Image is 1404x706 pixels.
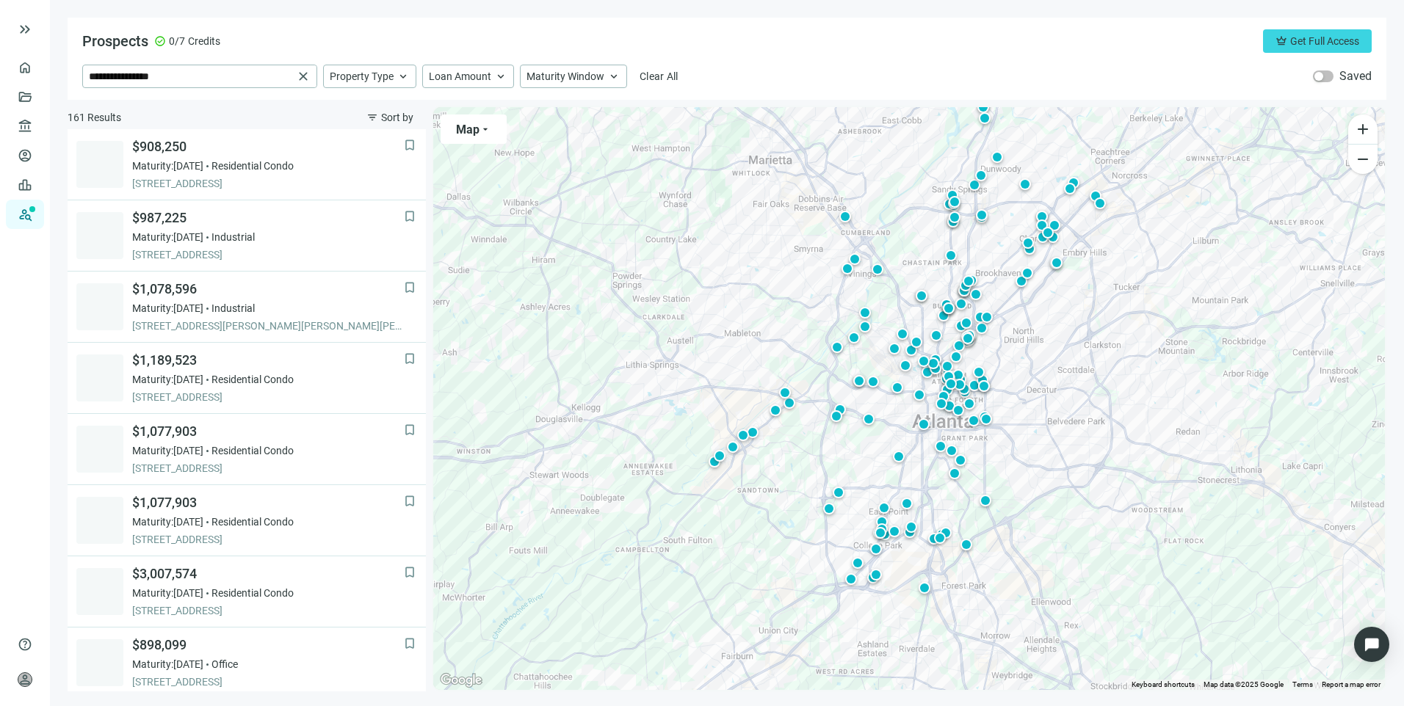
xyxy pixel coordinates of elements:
span: [STREET_ADDRESS][PERSON_NAME][PERSON_NAME][PERSON_NAME] [132,319,404,333]
a: Terms (opens in new tab) [1292,680,1313,688]
span: $898,099 [132,636,404,654]
button: bookmark [402,209,417,224]
span: Credits [188,34,220,48]
span: [STREET_ADDRESS] [132,532,404,547]
span: filter_list [366,112,378,123]
span: 161 Results [68,110,121,125]
button: keyboard_double_arrow_right [16,21,34,38]
a: bookmark$1,077,903Maturity:[DATE]Residential Condo[STREET_ADDRESS] [68,414,426,485]
img: Google [437,671,485,690]
a: bookmark$908,250Maturity:[DATE]Residential Condo[STREET_ADDRESS] [68,129,426,200]
a: bookmark$987,225Maturity:[DATE]Industrial[STREET_ADDRESS] [68,200,426,272]
a: bookmark$1,189,523Maturity:[DATE]Residential Condo[STREET_ADDRESS] [68,343,426,414]
span: $908,250 [132,138,404,156]
a: bookmark$3,007,574Maturity:[DATE]Residential Condo[STREET_ADDRESS] [68,556,426,627]
span: Office [211,657,238,672]
button: bookmark [402,423,417,437]
button: Maparrow_drop_down [441,114,507,144]
span: $987,225 [132,209,404,227]
button: bookmark [402,280,417,295]
span: person [18,672,32,687]
span: help [18,637,32,652]
a: bookmark$1,077,903Maturity:[DATE]Residential Condo[STREET_ADDRESS] [68,485,426,556]
label: Saved [1339,69,1372,84]
span: [STREET_ADDRESS] [132,674,404,689]
div: Open Intercom Messenger [1354,627,1389,662]
span: Industrial [211,301,255,316]
span: $1,189,523 [132,352,404,369]
span: Maturity Window [526,70,604,83]
span: Maturity: [DATE] [132,586,203,600]
span: check_circle [154,35,166,47]
span: [STREET_ADDRESS] [132,461,404,476]
button: bookmark [402,138,417,153]
span: add [1354,120,1372,138]
span: Maturity: [DATE] [132,159,203,173]
button: filter_listSort by [354,106,426,129]
span: Loan Amount [429,70,491,83]
span: [STREET_ADDRESS] [132,603,404,618]
span: keyboard_arrow_up [397,70,410,83]
span: [STREET_ADDRESS] [132,390,404,404]
span: Clear All [640,70,679,82]
span: keyboard_arrow_up [494,70,507,83]
button: bookmark [402,494,417,509]
span: Property Type [330,70,394,83]
span: Maturity: [DATE] [132,657,203,672]
span: Residential Condo [211,586,294,600]
span: account_balance [18,119,28,134]
span: Prospects [82,32,148,50]
span: Residential Condo [211,514,294,529]
span: Residential Condo [211,372,294,387]
button: bookmark [402,565,417,580]
span: keyboard_arrow_up [607,70,620,83]
span: Maturity: [DATE] [132,230,203,244]
button: Clear All [633,65,685,88]
span: [STREET_ADDRESS] [132,247,404,262]
button: crownGet Full Access [1263,29,1372,53]
span: Maturity: [DATE] [132,372,203,387]
span: Industrial [211,230,255,244]
span: Residential Condo [211,159,294,173]
a: bookmark$1,078,596Maturity:[DATE]Industrial[STREET_ADDRESS][PERSON_NAME][PERSON_NAME][PERSON_NAME] [68,272,426,343]
button: Keyboard shortcuts [1132,680,1195,690]
span: remove [1354,150,1372,168]
span: close [296,69,311,84]
a: bookmark$898,099Maturity:[DATE]Office[STREET_ADDRESS] [68,627,426,699]
span: $1,077,903 [132,494,404,512]
span: arrow_drop_down [480,123,491,135]
span: Sort by [381,112,413,123]
span: Maturity: [DATE] [132,443,203,458]
span: 0/7 [169,34,185,48]
button: bookmark [402,352,417,366]
span: Get Full Access [1290,35,1359,47]
a: Report a map error [1322,680,1381,688]
span: Map data ©2025 Google [1204,680,1284,688]
span: [STREET_ADDRESS] [132,176,404,191]
span: Maturity: [DATE] [132,514,203,529]
button: bookmark [402,636,417,651]
span: Maturity: [DATE] [132,301,203,316]
span: $1,078,596 [132,280,404,298]
span: Residential Condo [211,443,294,458]
span: Map [456,123,480,137]
span: $3,007,574 [132,565,404,583]
a: Open this area in Google Maps (opens a new window) [437,671,485,690]
span: crown [1275,35,1287,47]
span: $1,077,903 [132,423,404,440]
